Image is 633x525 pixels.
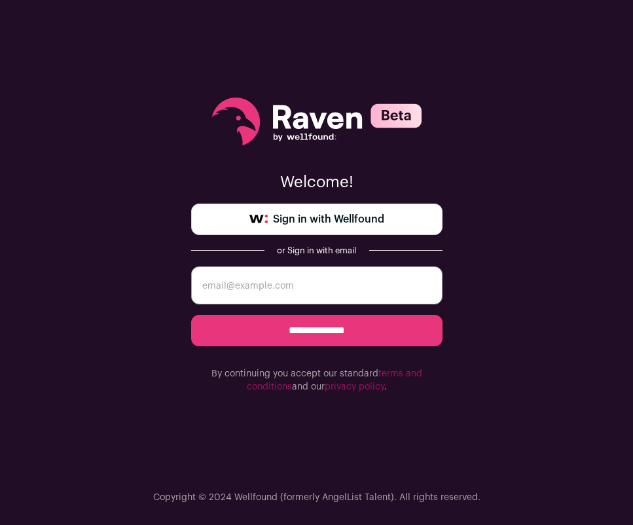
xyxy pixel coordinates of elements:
p: Copyright © 2024 Wellfound (formerly AngelList Talent). All rights reserved. [153,491,480,504]
a: privacy policy [325,382,384,391]
p: Welcome! [191,172,443,193]
a: terms and conditions [247,369,422,391]
p: By continuing you accept our standard and our . [191,367,443,393]
img: wellfound-symbol-flush-black-fb3c872781a75f747ccb3a119075da62bfe97bd399995f84a933054e44a575c4.png [249,215,268,224]
input: email@example.com [191,266,443,304]
span: Sign in with Wellfound [273,211,384,227]
div: or Sign in with email [275,245,359,256]
a: Sign in with Wellfound [191,204,443,235]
